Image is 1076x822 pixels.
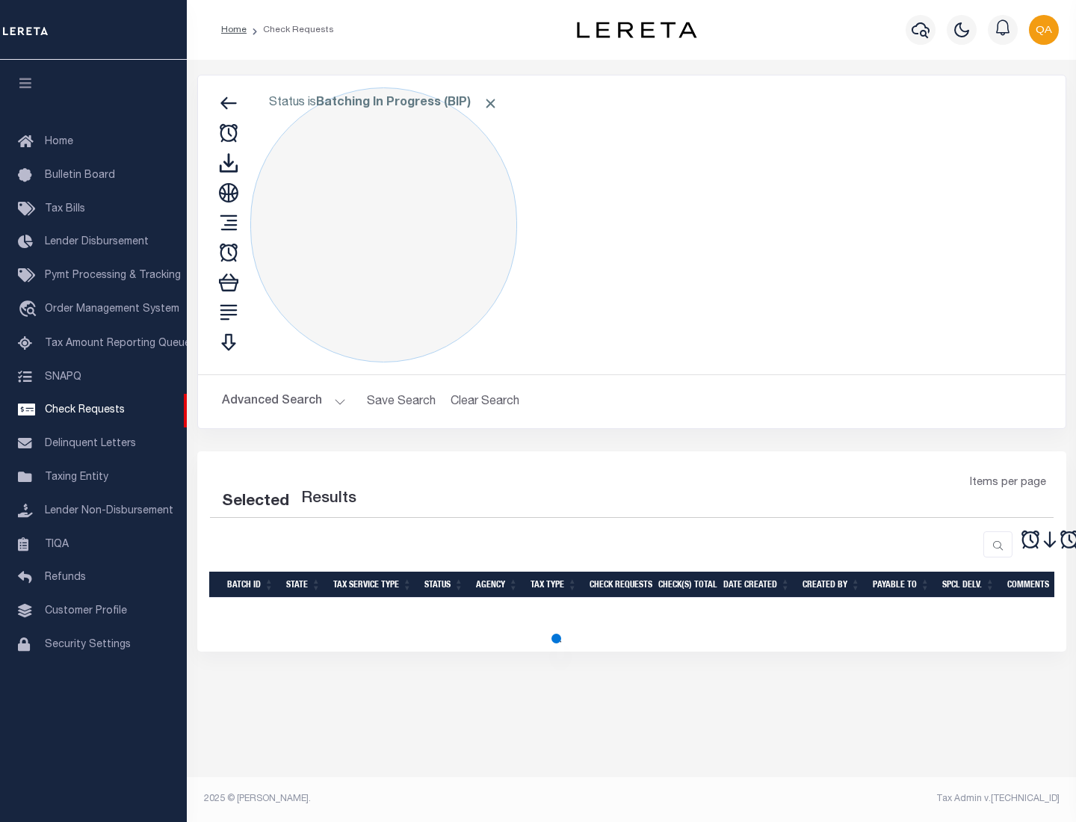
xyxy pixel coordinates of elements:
[1001,572,1069,598] th: Comments
[316,97,498,109] b: Batching In Progress (BIP)
[470,572,525,598] th: Agency
[45,572,86,583] span: Refunds
[280,572,327,598] th: State
[797,572,867,598] th: Created By
[45,271,181,281] span: Pymt Processing & Tracking
[584,572,652,598] th: Check Requests
[45,405,125,415] span: Check Requests
[45,439,136,449] span: Delinquent Letters
[45,640,131,650] span: Security Settings
[250,87,517,362] div: Click to Edit
[525,572,584,598] th: Tax Type
[301,487,356,511] label: Results
[45,371,81,382] span: SNAPQ
[577,22,696,38] img: logo-dark.svg
[1029,15,1059,45] img: svg+xml;base64,PHN2ZyB4bWxucz0iaHR0cDovL3d3dy53My5vcmcvMjAwMC9zdmciIHBvaW50ZXItZXZlbnRzPSJub25lIi...
[45,339,191,349] span: Tax Amount Reporting Queue
[418,572,470,598] th: Status
[45,539,69,549] span: TIQA
[327,572,418,598] th: Tax Service Type
[193,792,632,806] div: 2025 © [PERSON_NAME].
[45,137,73,147] span: Home
[643,792,1060,806] div: Tax Admin v.[TECHNICAL_ID]
[45,472,108,483] span: Taxing Entity
[45,237,149,247] span: Lender Disbursement
[45,506,173,516] span: Lender Non-Disbursement
[483,96,498,111] span: Click to Remove
[45,304,179,315] span: Order Management System
[45,606,127,616] span: Customer Profile
[221,572,280,598] th: Batch Id
[358,387,445,416] button: Save Search
[867,572,936,598] th: Payable To
[222,387,346,416] button: Advanced Search
[970,475,1046,492] span: Items per page
[717,572,797,598] th: Date Created
[45,170,115,181] span: Bulletin Board
[652,572,717,598] th: Check(s) Total
[222,490,289,514] div: Selected
[936,572,1001,598] th: Spcl Delv.
[221,25,247,34] a: Home
[445,387,526,416] button: Clear Search
[18,300,42,320] i: travel_explore
[45,204,85,214] span: Tax Bills
[247,23,334,37] li: Check Requests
